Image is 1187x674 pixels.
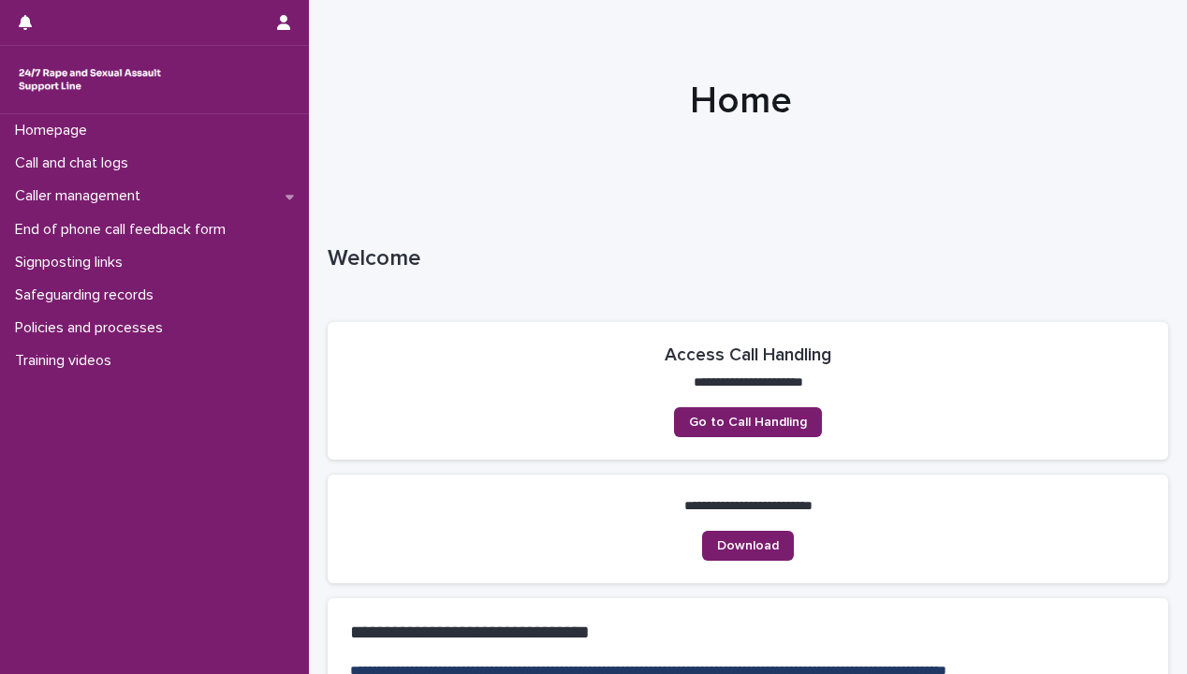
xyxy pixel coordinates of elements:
p: Training videos [7,352,126,370]
p: Welcome [328,245,1161,272]
p: Caller management [7,187,155,205]
a: Go to Call Handling [674,407,822,437]
img: rhQMoQhaT3yELyF149Cw [15,61,165,98]
a: Download [702,531,794,561]
h2: Access Call Handling [665,344,831,366]
p: Signposting links [7,254,138,271]
p: End of phone call feedback form [7,221,241,239]
h1: Home [328,79,1154,124]
p: Policies and processes [7,319,178,337]
span: Go to Call Handling [689,416,807,429]
p: Homepage [7,122,102,139]
p: Call and chat logs [7,154,143,172]
span: Download [717,539,779,552]
p: Safeguarding records [7,286,169,304]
